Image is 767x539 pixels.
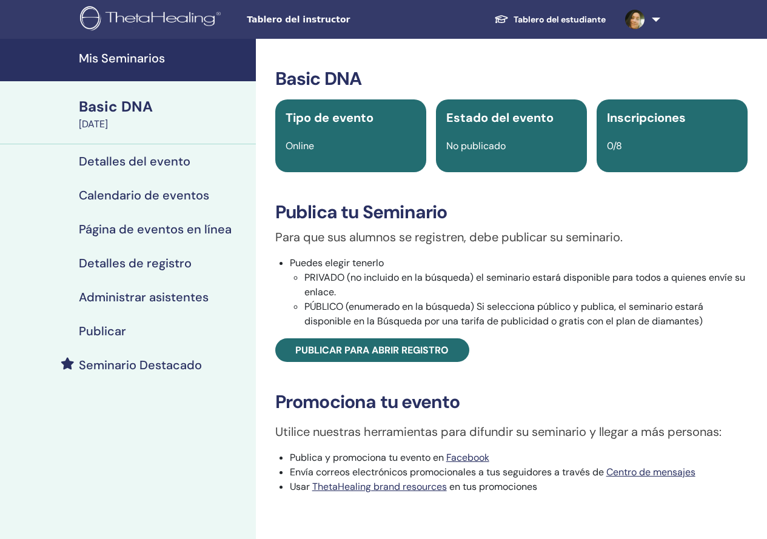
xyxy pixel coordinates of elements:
[484,8,615,31] a: Tablero del estudiante
[312,480,447,493] a: ThetaHealing brand resources
[304,300,748,329] li: PÚBLICO (enumerado en la búsqueda) Si selecciona público y publica, el seminario estará disponibl...
[494,14,509,24] img: graduation-cap-white.svg
[79,51,249,65] h4: Mis Seminarios
[607,139,622,152] span: 0/8
[275,391,748,413] h3: Promociona tu evento
[79,188,209,203] h4: Calendario de eventos
[304,270,748,300] li: PRIVADO (no incluido en la búsqueda) el seminario estará disponible para todos a quienes envíe su...
[79,324,126,338] h4: Publicar
[79,256,192,270] h4: Detalles de registro
[290,465,748,480] li: Envía correos electrónicos promocionales a tus seguidores a través de
[80,6,225,33] img: logo.png
[72,96,256,132] a: Basic DNA[DATE]
[295,344,449,357] span: Publicar para abrir registro
[275,423,748,441] p: Utilice nuestras herramientas para difundir su seminario y llegar a más personas:
[625,10,645,29] img: default.jpg
[79,358,202,372] h4: Seminario Destacado
[607,110,686,126] span: Inscripciones
[79,154,190,169] h4: Detalles del evento
[79,96,249,117] div: Basic DNA
[446,139,506,152] span: No publicado
[290,480,748,494] li: Usar en tus promociones
[446,451,489,464] a: Facebook
[275,68,748,90] h3: Basic DNA
[275,201,748,223] h3: Publica tu Seminario
[275,338,469,362] a: Publicar para abrir registro
[286,110,373,126] span: Tipo de evento
[79,222,232,236] h4: Página de eventos en línea
[446,110,554,126] span: Estado del evento
[79,117,249,132] div: [DATE]
[247,13,429,26] span: Tablero del instructor
[290,450,748,465] li: Publica y promociona tu evento en
[290,256,748,329] li: Puedes elegir tenerlo
[79,290,209,304] h4: Administrar asistentes
[286,139,314,152] span: Online
[275,228,748,246] p: Para que sus alumnos se registren, debe publicar su seminario.
[606,466,695,478] a: Centro de mensajes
